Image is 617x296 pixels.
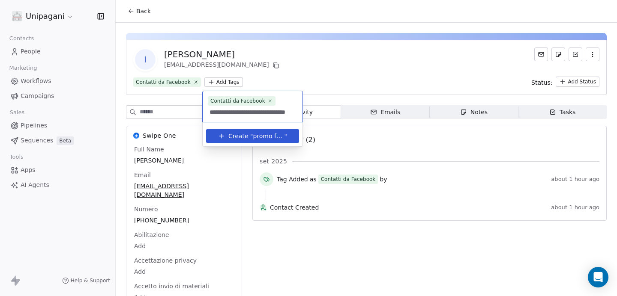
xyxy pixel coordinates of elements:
div: Suggestions [206,126,299,143]
button: Create "promo futuro sicuro pegaso <22 anni" [211,129,294,143]
span: promo futuro sicuro pegaso <22 anni [253,132,284,141]
span: Create " [228,132,253,141]
span: " [285,132,287,141]
div: Contatti da Facebook [210,97,265,105]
